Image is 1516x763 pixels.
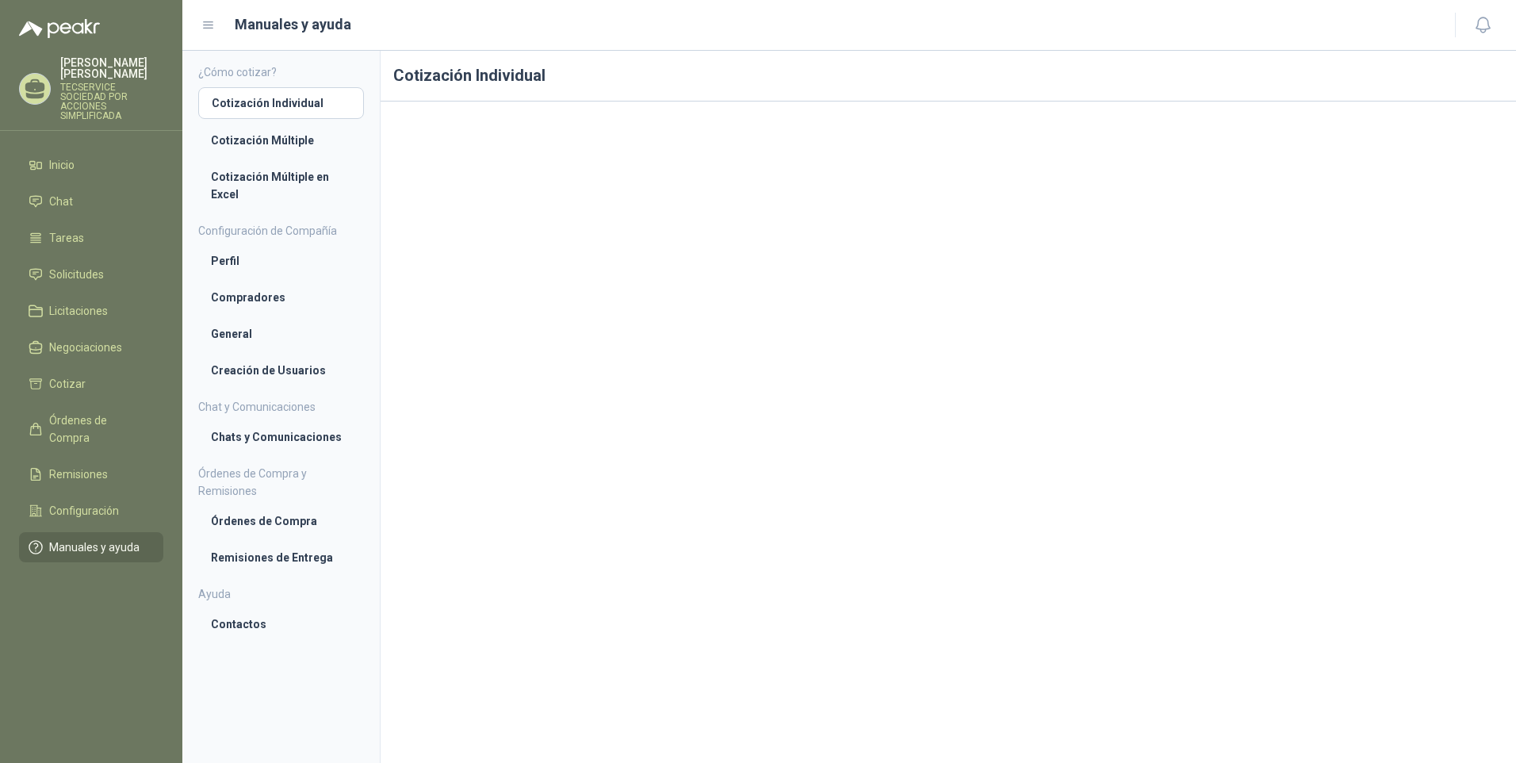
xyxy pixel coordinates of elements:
a: Cotización Múltiple en Excel [198,162,364,209]
a: Contactos [198,609,364,639]
a: Remisiones de Entrega [198,543,364,573]
span: Inicio [49,156,75,174]
li: Órdenes de Compra [211,512,351,530]
a: Órdenes de Compra [198,506,364,536]
li: Cotización Múltiple [211,132,351,149]
h1: Manuales y ayuda [235,13,351,36]
span: Negociaciones [49,339,122,356]
h4: ¿Cómo cotizar? [198,63,364,81]
h4: Configuración de Compañía [198,222,364,240]
a: Cotización Múltiple [198,125,364,155]
li: Creación de Usuarios [211,362,351,379]
a: Cotización Individual [198,87,364,119]
li: Chats y Comunicaciones [211,428,351,446]
li: Compradores [211,289,351,306]
span: Manuales y ayuda [49,539,140,556]
span: Configuración [49,502,119,520]
li: General [211,325,351,343]
h4: Chat y Comunicaciones [198,398,364,416]
li: Contactos [211,615,351,633]
li: Cotización Individual [212,94,350,112]
li: Cotización Múltiple en Excel [211,168,351,203]
li: Perfil [211,252,351,270]
a: Tareas [19,223,163,253]
h4: Órdenes de Compra y Remisiones [198,465,364,500]
li: Remisiones de Entrega [211,549,351,566]
a: General [198,319,364,349]
a: Compradores [198,282,364,312]
a: Perfil [198,246,364,276]
span: Remisiones [49,466,108,483]
a: Órdenes de Compra [19,405,163,453]
a: Remisiones [19,459,163,489]
span: Tareas [49,229,84,247]
span: Licitaciones [49,302,108,320]
h1: Cotización Individual [381,51,1516,102]
a: Creación de Usuarios [198,355,364,385]
a: Manuales y ayuda [19,532,163,562]
a: Configuración [19,496,163,526]
a: Negociaciones [19,332,163,362]
a: Solicitudes [19,259,163,289]
a: Licitaciones [19,296,163,326]
span: Órdenes de Compra [49,412,148,447]
img: Logo peakr [19,19,100,38]
h4: Ayuda [198,585,364,603]
span: Cotizar [49,375,86,393]
span: Solicitudes [49,266,104,283]
a: Chat [19,186,163,217]
a: Cotizar [19,369,163,399]
a: Chats y Comunicaciones [198,422,364,452]
p: TECSERVICE SOCIEDAD POR ACCIONES SIMPLIFICADA [60,82,163,121]
p: [PERSON_NAME] [PERSON_NAME] [60,57,163,79]
span: Chat [49,193,73,210]
a: Inicio [19,150,163,180]
iframe: 953374dfa75b41f38925b712e2491bfd [393,114,1503,736]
